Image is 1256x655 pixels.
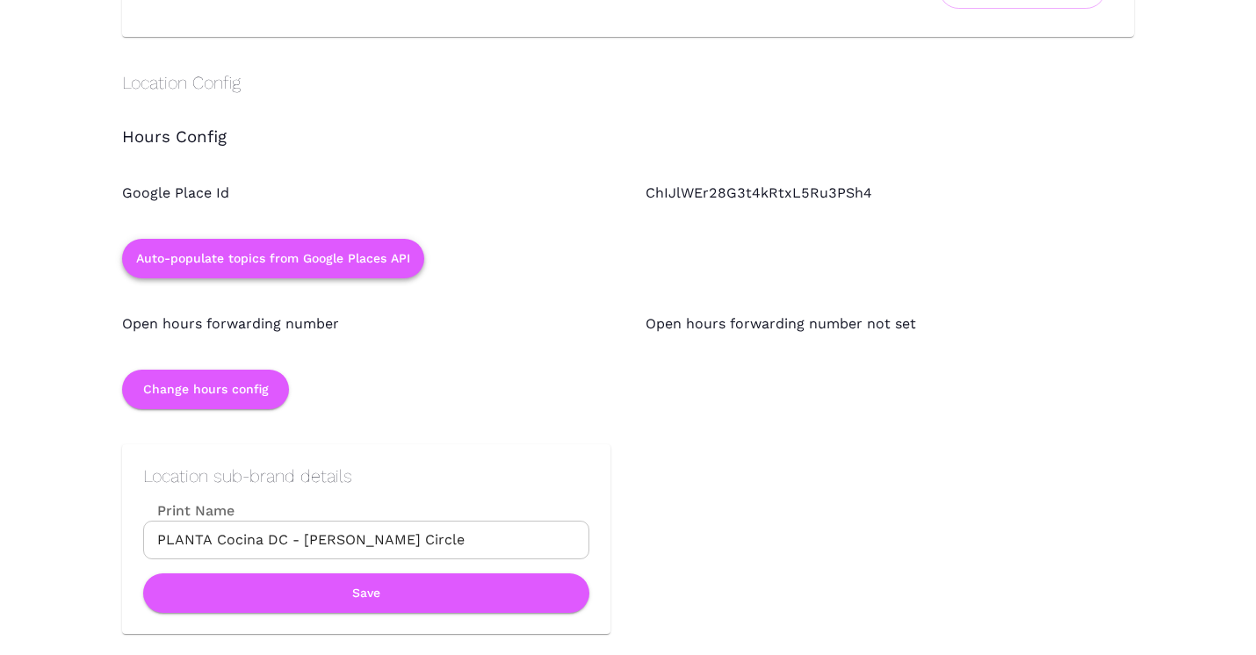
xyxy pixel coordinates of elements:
[143,500,589,521] label: Print Name
[122,128,1134,148] h3: Hours Config
[122,370,289,409] button: Change hours config
[122,72,1134,93] h2: Location Config
[610,278,1134,335] div: Open hours forwarding number not set
[122,239,424,278] button: Auto-populate topics from Google Places API
[143,573,589,613] button: Save
[87,278,610,335] div: Open hours forwarding number
[143,465,589,486] h2: Location sub-brand details
[610,148,1134,204] div: ChIJlWEr28G3t4kRtxL5Ru3PSh4
[87,148,610,204] div: Google Place Id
